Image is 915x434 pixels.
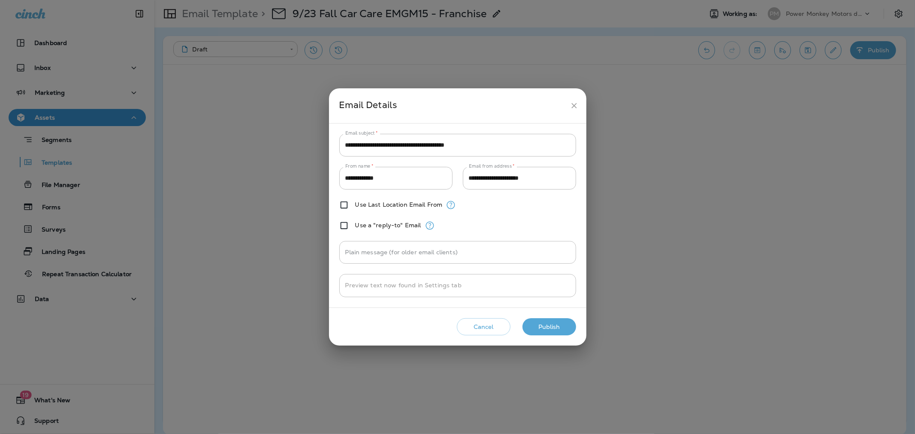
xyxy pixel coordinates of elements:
[355,201,443,208] label: Use Last Location Email From
[345,163,374,169] label: From name
[457,318,510,336] button: Cancel
[522,318,576,336] button: Publish
[355,222,421,229] label: Use a "reply-to" Email
[469,163,515,169] label: Email from address
[566,98,582,114] button: close
[339,98,566,114] div: Email Details
[345,130,378,136] label: Email subject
